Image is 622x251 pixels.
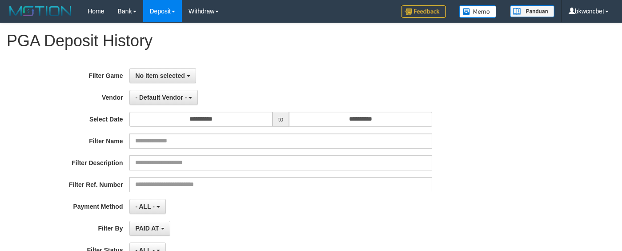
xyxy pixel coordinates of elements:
button: - ALL - [129,199,165,214]
button: PAID AT [129,221,170,236]
h1: PGA Deposit History [7,32,615,50]
button: No item selected [129,68,196,83]
img: Feedback.jpg [401,5,446,18]
span: PAID AT [135,225,159,232]
span: - ALL - [135,203,155,210]
img: MOTION_logo.png [7,4,74,18]
img: Button%20Memo.svg [459,5,497,18]
span: - Default Vendor - [135,94,187,101]
button: - Default Vendor - [129,90,198,105]
span: to [273,112,289,127]
img: panduan.png [510,5,554,17]
span: No item selected [135,72,185,79]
